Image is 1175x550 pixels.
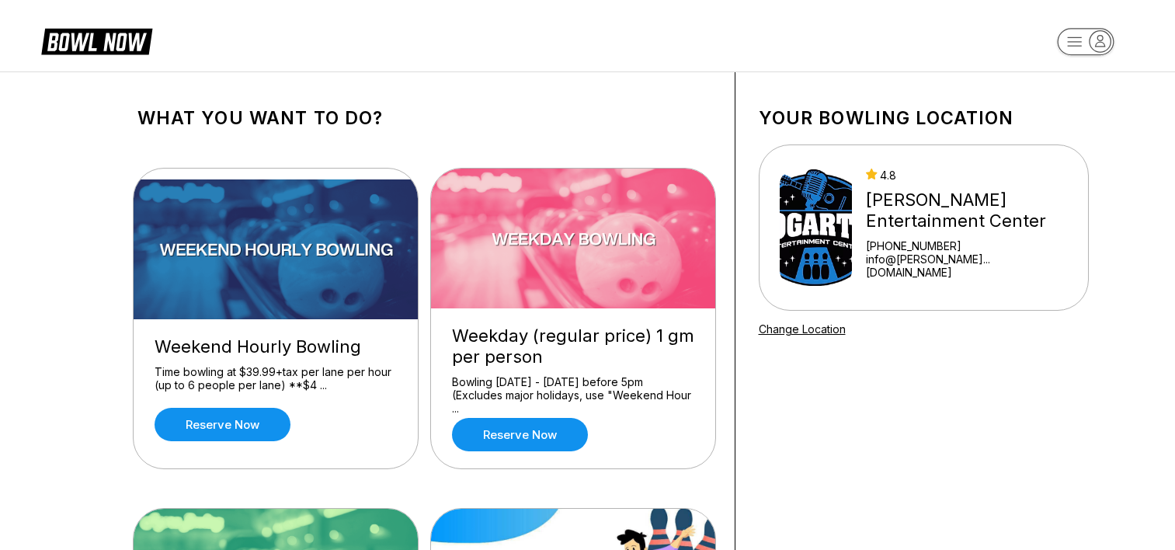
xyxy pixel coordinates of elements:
img: Bogart's Entertainment Center [780,169,852,286]
div: 4.8 [866,169,1068,182]
div: Weekday (regular price) 1 gm per person [452,325,694,367]
a: Change Location [759,322,846,336]
div: Time bowling at $39.99+tax per lane per hour (up to 6 people per lane) **$4 ... [155,365,397,392]
div: Bowling [DATE] - [DATE] before 5pm (Excludes major holidays, use "Weekend Hour ... [452,375,694,402]
div: Weekend Hourly Bowling [155,336,397,357]
h1: Your bowling location [759,107,1089,129]
img: Weekend Hourly Bowling [134,179,419,319]
a: info@[PERSON_NAME]...[DOMAIN_NAME] [866,252,1068,279]
a: Reserve now [452,418,588,451]
img: Weekday (regular price) 1 gm per person [431,169,717,308]
a: Reserve now [155,408,290,441]
div: [PHONE_NUMBER] [866,239,1068,252]
div: [PERSON_NAME] Entertainment Center [866,190,1068,231]
h1: What you want to do? [137,107,711,129]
